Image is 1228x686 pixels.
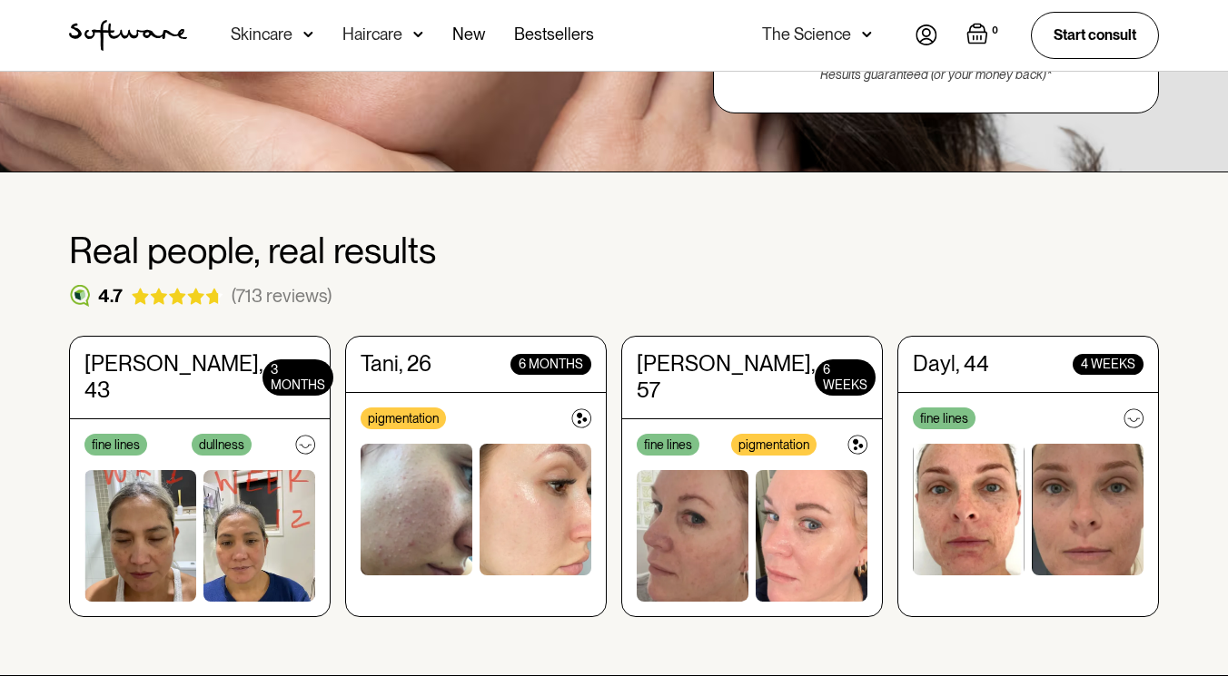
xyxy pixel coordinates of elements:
img: woman cheek with acne [637,470,748,602]
div: Dayl, 44 [913,351,989,377]
img: Software Logo [69,20,187,51]
img: woman cheek with acne [361,444,472,575]
div: pigmentation [361,407,446,429]
img: arrow down [862,25,872,44]
div: 6 months [510,354,591,375]
div: dullness [192,434,252,456]
a: Start consult [1031,12,1159,58]
a: home [69,20,187,51]
img: Jessica Shaham after [203,470,315,602]
img: a woman's cheek without acne [756,470,867,602]
img: a woman's cheek without acne [480,444,591,575]
div: 4.7 [98,285,123,307]
em: Results guaranteed (or your money back)* [820,67,1052,82]
img: Jessica Shaham before [84,470,196,602]
div: fine lines [637,434,699,456]
img: reviews logo [69,285,91,307]
img: Dayl Kelly after [1032,444,1144,575]
div: pigmentation [731,434,817,456]
div: fine lines [913,407,975,429]
div: The Science [762,25,851,44]
h2: Real people, real results [69,230,1159,270]
div: 4 weeks [1073,354,1144,375]
img: arrow down [303,25,313,44]
img: Dayl Kelly before [913,444,1025,575]
div: fine lines [84,434,147,456]
img: arrow down [413,25,423,44]
div: Haircare [342,25,402,44]
div: [PERSON_NAME], 57 [637,351,815,404]
div: 6 weeks [815,359,876,396]
a: (713 reviews) [232,285,332,307]
div: 3 Months [262,359,333,396]
div: Tani, 26 [361,351,431,377]
div: [PERSON_NAME], 43 [84,351,262,404]
img: reviews stars [130,288,224,305]
a: Open empty cart [966,23,1002,48]
div: Skincare [231,25,292,44]
div: 0 [988,23,1002,39]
